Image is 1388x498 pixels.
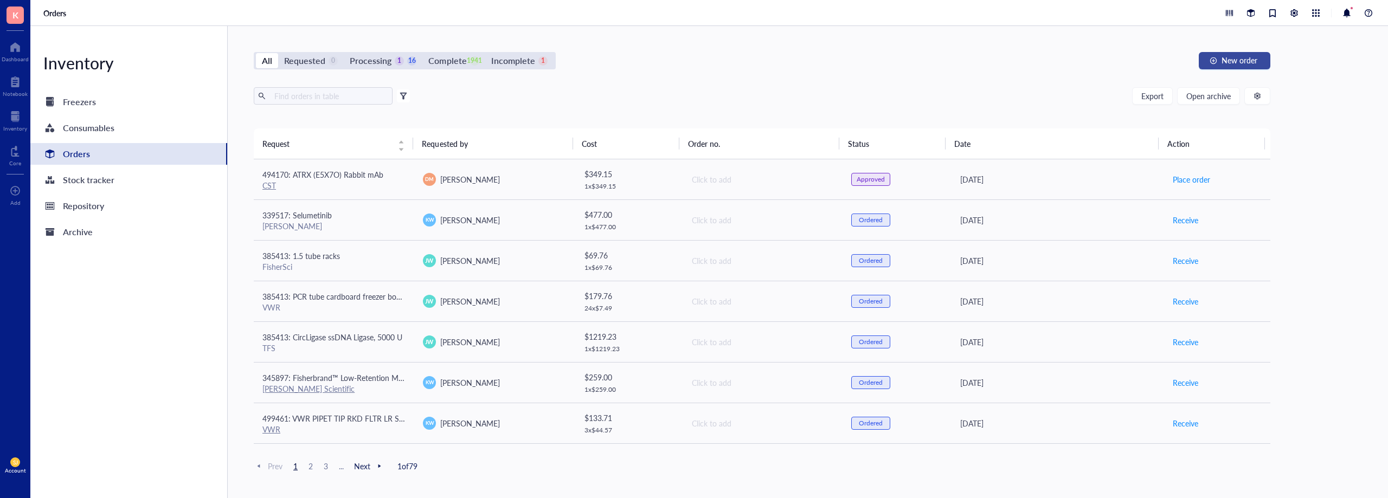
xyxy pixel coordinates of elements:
[584,168,673,180] div: $ 349.15
[262,138,391,150] span: Request
[397,461,417,471] span: 1 of 79
[30,143,227,165] a: Orders
[262,262,406,271] div: FisherSci
[254,461,282,471] span: Prev
[682,362,843,403] td: Click to add
[682,403,843,443] td: Click to add
[1172,293,1199,310] button: Receive
[262,343,406,353] div: TFS
[425,338,434,346] span: JW
[3,73,28,97] a: Notebook
[1173,173,1210,185] span: Place order
[289,461,302,471] span: 1
[584,304,673,313] div: 24 x $ 7.49
[692,417,834,429] div: Click to add
[10,199,21,206] div: Add
[946,128,1159,159] th: Date
[262,424,280,435] a: VWR
[692,295,834,307] div: Click to add
[350,53,391,68] div: Processing
[425,216,434,224] span: KW
[682,199,843,240] td: Click to add
[960,417,1155,429] div: [DATE]
[1173,255,1198,267] span: Receive
[270,88,388,104] input: Find orders in table
[395,56,404,66] div: 1
[584,385,673,394] div: 1 x $ 259.00
[63,146,90,161] div: Orders
[960,377,1155,389] div: [DATE]
[63,198,104,214] div: Repository
[440,255,500,266] span: [PERSON_NAME]
[1172,252,1199,269] button: Receive
[682,443,843,484] td: Click to add
[1173,295,1198,307] span: Receive
[1173,336,1198,348] span: Receive
[2,56,29,62] div: Dashboard
[262,383,355,394] a: [PERSON_NAME] Scientific
[425,176,433,183] span: DM
[63,172,114,187] div: Stock tracker
[262,53,272,68] div: All
[440,337,500,347] span: [PERSON_NAME]
[692,336,834,348] div: Click to add
[262,413,503,424] span: 499461: VWR PIPET TIP RKD FLTR LR ST 10 UL PK960 (0.1-10uL Tips)
[584,263,673,272] div: 1 x $ 69.76
[584,223,673,231] div: 1 x $ 477.00
[1141,92,1164,100] span: Export
[1172,374,1199,391] button: Receive
[5,467,26,474] div: Account
[30,91,227,113] a: Freezers
[839,128,946,159] th: Status
[30,221,227,243] a: Archive
[284,53,325,68] div: Requested
[1132,87,1173,105] button: Export
[960,173,1155,185] div: [DATE]
[1172,211,1199,229] button: Receive
[254,128,413,159] th: Request
[1173,214,1198,226] span: Receive
[1186,92,1231,100] span: Open archive
[413,128,573,159] th: Requested by
[425,379,434,386] span: KW
[1222,56,1257,64] span: New order
[470,56,479,66] div: 1941
[960,214,1155,226] div: [DATE]
[254,52,556,69] div: segmented control
[584,426,673,435] div: 3 x $ 44.57
[335,461,348,471] span: ...
[425,256,434,265] span: JW
[584,249,673,261] div: $ 69.76
[1173,417,1198,429] span: Receive
[440,174,500,185] span: [PERSON_NAME]
[304,461,317,471] span: 2
[538,56,548,66] div: 1
[440,215,500,225] span: [PERSON_NAME]
[63,120,114,135] div: Consumables
[407,56,416,66] div: 16
[3,108,27,132] a: Inventory
[1177,87,1240,105] button: Open archive
[2,38,29,62] a: Dashboard
[584,371,673,383] div: $ 259.00
[573,128,679,159] th: Cost
[859,256,883,265] div: Ordered
[9,160,21,166] div: Core
[857,175,885,184] div: Approved
[692,214,834,226] div: Click to add
[584,412,673,424] div: $ 133.71
[63,224,93,240] div: Archive
[30,117,227,139] a: Consumables
[262,291,407,302] span: 385413: PCR tube cardboard freezer boxes
[682,159,843,200] td: Click to add
[354,461,384,471] span: Next
[13,459,18,465] span: SJ
[440,377,500,388] span: [PERSON_NAME]
[43,8,68,18] a: Orders
[1172,333,1199,351] button: Receive
[12,8,18,22] span: K
[491,53,535,68] div: Incomplete
[425,419,434,427] span: KW
[329,56,338,66] div: 0
[584,182,673,191] div: 1 x $ 349.15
